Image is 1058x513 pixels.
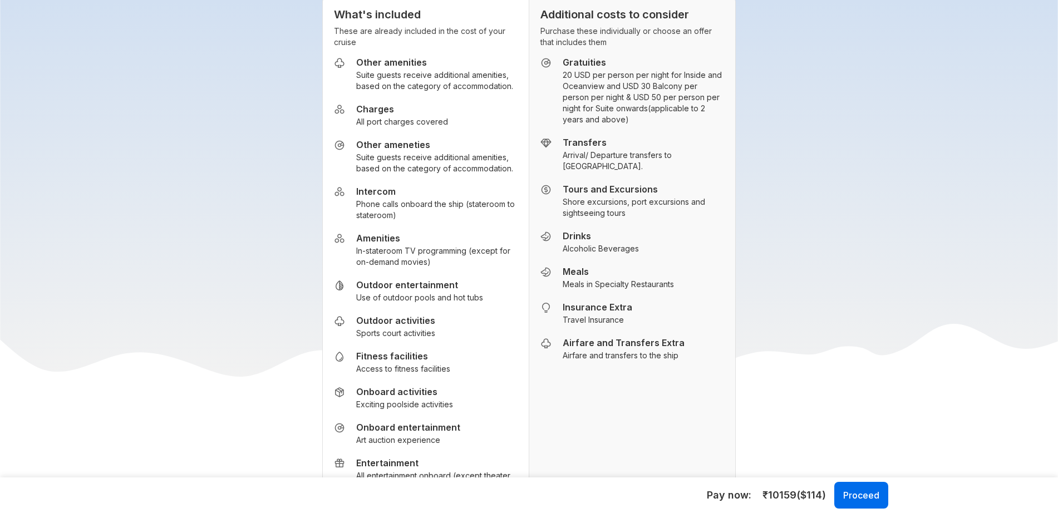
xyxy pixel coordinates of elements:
small: Access to fitness facilities [356,363,450,374]
img: Inclusion Icon [540,267,552,278]
h5: Transfers [563,137,724,148]
small: Airfare and transfers to the ship [563,350,685,361]
h5: Outdoor activities [356,315,435,326]
img: Inclusion Icon [540,137,552,149]
p: Purchase these individually or choose an offer that includes them [540,26,724,48]
small: All port charges covered [356,116,448,127]
h5: Entertainment [356,457,517,468]
small: Suite guests receive additional amenities, based on the category of accommodation. [356,152,517,174]
h5: Onboard entertainment [356,422,460,433]
small: Shore excursions, port excursions and sightseeing tours [563,196,724,219]
small: All entertainment onboard (except theater entertainment with meals) [356,470,517,492]
h5: Tours and Excursions [563,184,724,195]
h3: Additional costs to consider [540,8,724,21]
img: Inclusion Icon [334,351,345,362]
img: Inclusion Icon [540,338,552,349]
small: Use of outdoor pools and hot tubs [356,292,483,303]
small: In-stateroom TV programming (except for on-demand movies) [356,245,517,268]
button: Proceed [834,482,888,509]
h5: Pay now: [707,489,751,502]
small: Arrival/ Departure transfers to [GEOGRAPHIC_DATA]. [563,150,724,172]
h5: Gratuities [563,57,724,68]
img: Inclusion Icon [334,315,345,327]
h5: Amenities [356,233,517,244]
small: Exciting poolside activities [356,399,453,410]
img: Inclusion Icon [334,233,345,244]
h3: What's included [334,8,517,21]
h5: Meals [563,266,674,277]
img: Inclusion Icon [334,422,345,433]
img: Inclusion Icon [334,387,345,398]
h5: Drinks [563,230,639,241]
img: Inclusion Icon [540,184,552,195]
h5: Other ameneties [356,139,517,150]
img: Inclusion Icon [540,57,552,68]
span: ₹ 10159 ($ 114 ) [762,488,826,502]
small: Sports court activities [356,328,435,339]
h5: Outdoor entertainment [356,279,483,290]
img: Inclusion Icon [540,231,552,242]
small: Suite guests receive additional amenities, based on the category of accommodation. [356,70,517,92]
img: Inclusion Icon [334,140,345,151]
small: Art auction experience [356,435,460,446]
h5: Other amenities [356,57,517,68]
p: These are already included in the cost of your cruise [334,26,517,48]
img: Inclusion Icon [334,280,345,291]
img: Inclusion Icon [540,302,552,313]
small: 20 USD per person per night for Inside and Oceanview and USD 30 Balcony per person per night & US... [563,70,724,125]
img: Inclusion Icon [334,186,345,198]
img: Inclusion Icon [334,104,345,115]
small: Alcoholic Beverages [563,243,639,254]
small: Meals in Specialty Restaurants [563,279,674,290]
h5: Insurance Extra [563,302,632,313]
small: Travel Insurance [563,314,632,325]
h5: Intercom [356,186,517,197]
img: Inclusion Icon [334,458,345,469]
h5: Charges [356,103,448,115]
h5: Fitness facilities [356,351,450,362]
h5: Airfare and Transfers Extra [563,337,685,348]
small: Phone calls onboard the ship (stateroom to stateroom) [356,199,517,221]
h5: Onboard activities [356,386,453,397]
img: Inclusion Icon [334,57,345,68]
